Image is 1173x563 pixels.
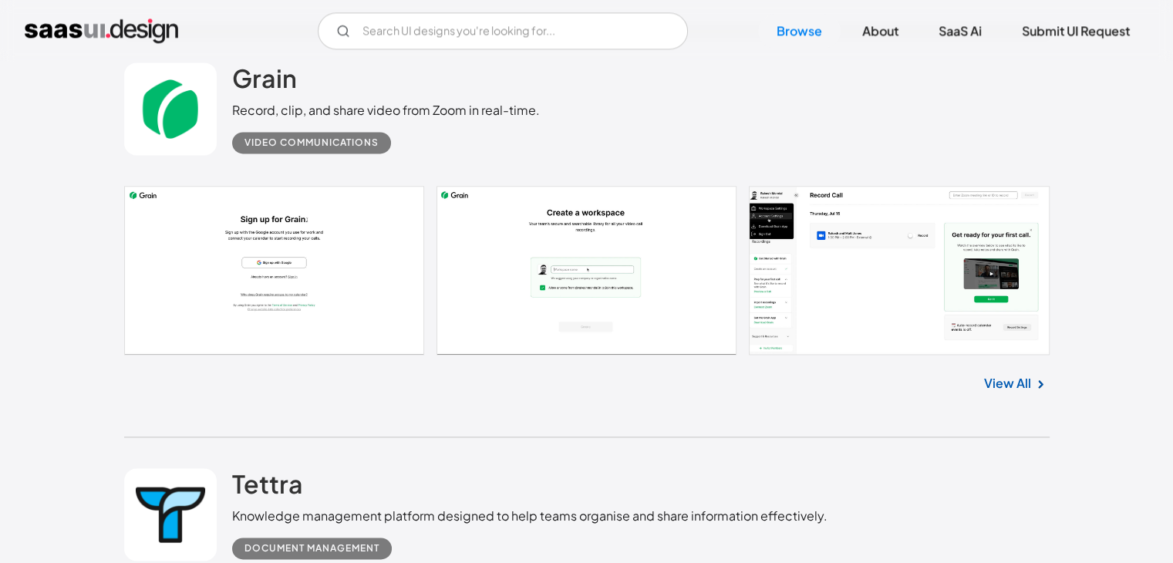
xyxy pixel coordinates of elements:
[244,539,379,558] div: Document Management
[25,19,178,43] a: home
[232,62,297,101] a: Grain
[758,14,841,48] a: Browse
[1003,14,1148,48] a: Submit UI Request
[244,133,379,152] div: Video Communications
[920,14,1000,48] a: SaaS Ai
[232,62,297,93] h2: Grain
[318,12,688,49] input: Search UI designs you're looking for...
[984,374,1031,393] a: View All
[232,507,828,525] div: Knowledge management platform designed to help teams organise and share information effectively.
[232,101,540,120] div: Record, clip, and share video from Zoom in real-time.
[844,14,917,48] a: About
[232,468,303,499] h2: Tettra
[318,12,688,49] form: Email Form
[232,468,303,507] a: Tettra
